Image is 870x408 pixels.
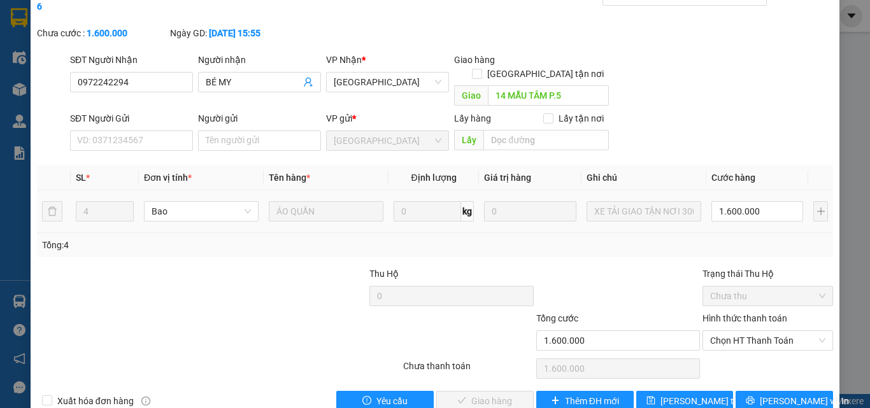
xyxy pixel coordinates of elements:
div: Ngày GD: [170,26,301,40]
span: Chọn HT Thanh Toán [710,331,825,350]
span: Thu Hộ [369,269,399,279]
div: Trạng thái Thu Hộ [702,267,833,281]
label: Hình thức thanh toán [702,313,787,323]
b: 1.600.000 [87,28,127,38]
span: info-circle [141,397,150,405]
span: Đà Nẵng [334,131,441,150]
input: Dọc đường [483,130,609,150]
span: Giá trị hàng [484,172,531,183]
span: Xuất hóa đơn hàng [52,394,139,408]
input: VD: Bàn, Ghế [269,201,383,222]
span: Lấy [454,130,483,150]
div: Tổng: 4 [42,238,337,252]
span: printer [746,396,755,406]
input: 0 [484,201,576,222]
input: Dọc đường [488,85,609,106]
span: VP Nhận [326,55,362,65]
span: Lấy tận nơi [553,111,609,125]
span: Giao hàng [454,55,495,65]
span: SL [76,172,86,183]
div: Chưa cước : [37,26,168,40]
span: [PERSON_NAME] thay đổi [660,394,762,408]
th: Ghi chú [581,165,706,190]
span: Đơn vị tính [144,172,192,183]
div: Chưa thanh toán [402,359,535,381]
span: save [646,396,655,406]
div: SĐT Người Nhận [70,53,193,67]
span: Đà Lạt [334,73,441,92]
span: close-circle [818,337,826,344]
span: exclamation-circle [362,396,371,406]
span: Tên hàng [269,172,310,183]
span: user-add [303,77,313,87]
span: Thêm ĐH mới [565,394,619,408]
span: Cước hàng [711,172,755,183]
span: Lấy hàng [454,113,491,123]
div: VP gửi [326,111,449,125]
b: [DATE] 15:55 [209,28,260,38]
div: Người nhận [198,53,321,67]
button: plus [813,201,828,222]
span: Định lượng [411,172,456,183]
button: delete [42,201,62,222]
span: [GEOGRAPHIC_DATA] tận nơi [482,67,609,81]
span: Yêu cầu [376,394,408,408]
span: Tổng cước [536,313,578,323]
span: Bao [152,202,251,221]
div: SĐT Người Gửi [70,111,193,125]
input: Ghi Chú [587,201,701,222]
span: Chưa thu [710,286,825,306]
span: Giao [454,85,488,106]
span: kg [461,201,474,222]
span: plus [551,396,560,406]
span: [PERSON_NAME] và In [760,394,849,408]
div: Người gửi [198,111,321,125]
